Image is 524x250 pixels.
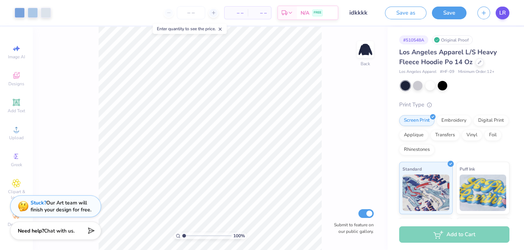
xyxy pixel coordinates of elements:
span: FREE [314,10,321,15]
span: Puff Ink [460,165,475,173]
input: – – [177,6,205,19]
span: 100 % [233,233,245,239]
span: Minimum Order: 12 + [458,69,495,75]
label: Submit to feature on our public gallery. [330,222,374,235]
div: Our Art team will finish your design for free. [31,199,91,213]
span: Los Angeles Apparel L/S Heavy Fleece Hoodie Po 14 Oz [399,48,497,66]
div: Back [361,60,370,67]
span: N/A [301,9,309,17]
a: LR [496,7,509,19]
span: Los Angeles Apparel [399,69,436,75]
span: Decorate [8,222,25,227]
button: Save as [385,7,426,19]
strong: Stuck? [31,199,46,206]
div: Foil [484,130,501,141]
span: Upload [9,135,24,141]
span: – – [229,9,243,17]
img: Back [358,42,373,57]
div: Print Type [399,101,509,109]
div: Enter quantity to see the price. [153,24,227,34]
span: Clipart & logos [4,189,29,200]
span: – – [252,9,267,17]
span: Standard [402,165,422,173]
div: Digital Print [473,115,509,126]
img: Standard [402,175,449,211]
span: # HF-09 [440,69,454,75]
span: Image AI [8,54,25,60]
strong: Need help? [18,227,44,234]
span: Greek [11,162,22,168]
span: Add Text [8,108,25,114]
div: Applique [399,130,428,141]
img: Puff Ink [460,175,507,211]
div: Screen Print [399,115,434,126]
input: Untitled Design [344,5,380,20]
span: Chat with us. [44,227,75,234]
button: Save [432,7,467,19]
div: Vinyl [462,130,482,141]
span: Designs [8,81,24,87]
div: Transfers [430,130,460,141]
div: Rhinestones [399,144,434,155]
span: LR [499,9,506,17]
div: Original Proof [432,35,473,44]
div: Embroidery [437,115,471,126]
div: # 510548A [399,35,428,44]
